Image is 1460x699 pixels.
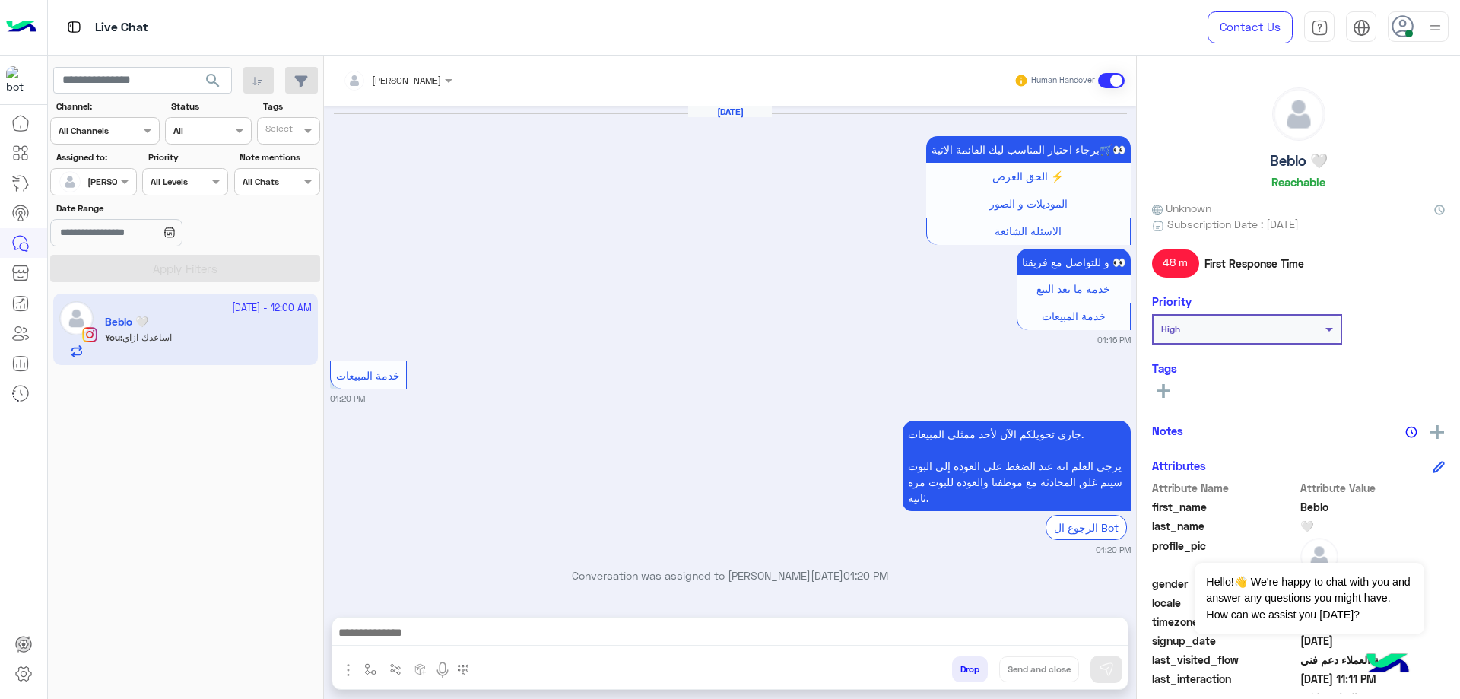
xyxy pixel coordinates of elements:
span: خدمة المبيعات [336,369,400,382]
label: Channel: [56,100,158,113]
h5: Beblo 🤍 [1270,152,1328,170]
span: profile_pic [1152,538,1297,573]
small: 01:20 PM [1096,544,1131,556]
label: Date Range [56,202,227,215]
span: 🤍 [1300,518,1446,534]
p: 1/10/2024, 1:20 PM [903,421,1131,511]
h6: Tags [1152,361,1445,375]
div: الرجوع ال Bot [1046,515,1127,540]
label: Priority [148,151,227,164]
button: search [195,67,232,100]
span: خدمة ما بعد البيع [1036,282,1110,295]
span: Hello!👋 We're happy to chat with you and answer any questions you might have. How can we assist y... [1195,563,1423,634]
label: Assigned to: [56,151,135,164]
a: tab [1304,11,1335,43]
img: select flow [364,663,376,675]
img: hulul-logo.png [1361,638,1414,691]
span: الموديلات و الصور [989,197,1068,210]
img: 713415422032625 [6,66,33,94]
p: 1/10/2024, 1:16 PM [926,136,1131,163]
label: Status [171,100,249,113]
button: select flow [358,656,383,682]
span: last_interaction [1152,671,1297,687]
img: send message [1099,662,1114,677]
label: Tags [263,100,319,113]
span: First Response Time [1204,256,1304,272]
span: last_visited_flow [1152,652,1297,668]
small: 01:16 PM [1097,334,1131,346]
span: Unknown [1152,200,1211,216]
span: خدمة العملاء دعم فني [1300,652,1446,668]
span: Attribute Name [1152,480,1297,496]
span: gender [1152,576,1297,592]
h6: [DATE] [688,106,772,117]
button: Trigger scenario [383,656,408,682]
div: Select [263,122,293,139]
span: Beblo [1300,499,1446,515]
img: profile [1426,18,1445,37]
button: Apply Filters [50,255,320,282]
button: Send and close [999,656,1079,682]
span: 2024-10-01T10:17:02.135Z [1300,633,1446,649]
span: timezone [1152,614,1297,630]
span: search [204,71,222,90]
span: خدمة المبيعات [1042,310,1106,322]
img: send attachment [339,661,357,679]
small: 01:20 PM [330,392,365,405]
h6: Attributes [1152,459,1206,472]
h6: Reachable [1271,175,1325,189]
span: 01:20 PM [843,569,888,582]
img: send voice note [433,661,452,679]
h6: Priority [1152,294,1192,308]
span: Attribute Value [1300,480,1446,496]
p: Conversation was assigned to [PERSON_NAME][DATE] [330,567,1131,583]
span: last_name [1152,518,1297,534]
button: create order [408,656,433,682]
span: Subscription Date : [DATE] [1167,216,1299,232]
b: High [1161,323,1180,335]
img: Trigger scenario [389,663,401,675]
span: first_name [1152,499,1297,515]
h6: Notes [1152,424,1183,437]
span: الحق العرض ⚡ [992,170,1064,183]
img: make a call [457,664,469,676]
label: Note mentions [240,151,318,164]
img: notes [1405,426,1417,438]
span: [PERSON_NAME] [372,75,441,86]
img: tab [1353,19,1370,37]
img: create order [414,663,427,675]
span: 2025-09-30T20:11:44.564Z [1300,671,1446,687]
a: Contact Us [1208,11,1293,43]
img: tab [1311,19,1328,37]
img: add [1430,425,1444,439]
small: Human Handover [1031,75,1095,87]
img: defaultAdmin.png [1273,88,1325,140]
button: Drop [952,656,988,682]
span: الاسئلة الشائعة [995,224,1062,237]
span: signup_date [1152,633,1297,649]
span: 48 m [1152,249,1199,277]
p: Live Chat [95,17,148,38]
img: tab [65,17,84,37]
img: defaultAdmin.png [59,171,81,192]
img: Logo [6,11,36,43]
p: 1/10/2024, 1:16 PM [1017,249,1131,275]
span: locale [1152,595,1297,611]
